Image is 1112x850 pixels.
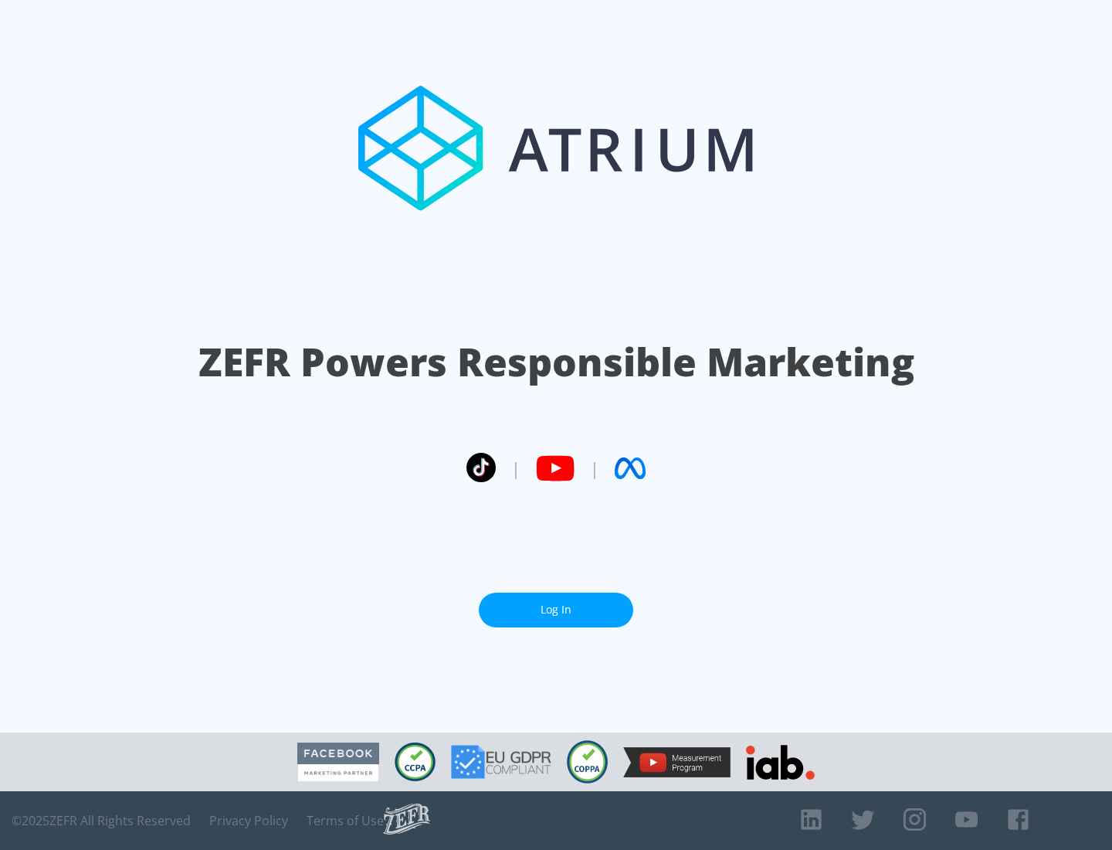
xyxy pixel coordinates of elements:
img: GDPR Compliant [451,745,551,779]
span: | [590,457,599,480]
img: IAB [746,745,815,780]
a: Log In [479,593,633,627]
img: CCPA Compliant [395,743,436,781]
span: | [511,457,520,480]
a: Terms of Use [307,813,384,828]
img: Facebook Marketing Partner [297,743,379,782]
img: COPPA Compliant [567,740,608,784]
img: YouTube Measurement Program [623,747,731,777]
span: © 2025 ZEFR All Rights Reserved [12,813,191,828]
h1: ZEFR Powers Responsible Marketing [198,335,914,389]
a: Privacy Policy [209,813,288,828]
